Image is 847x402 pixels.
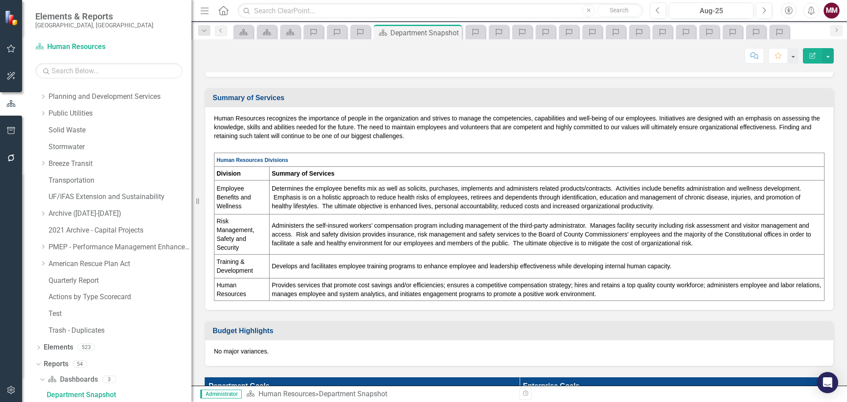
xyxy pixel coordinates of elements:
p: Develops and facilitates employee training programs to enhance employee and leadership effectiven... [272,262,822,271]
img: ClearPoint Strategy [4,10,20,26]
a: Trash - Duplicates [49,326,191,336]
span: Search [610,7,629,14]
a: Breeze Transit [49,159,191,169]
a: Department Snapshot [45,388,191,402]
small: [GEOGRAPHIC_DATA], [GEOGRAPHIC_DATA] [35,22,154,29]
div: 3 [102,376,116,383]
a: Human Resources [35,42,146,52]
a: 2021 Archive - Capital Projects [49,225,191,236]
td: Training & Development [214,254,270,278]
p: Employee Benefits and Wellness [217,184,267,210]
a: UF/IFAS Extension and Sustainability [49,192,191,202]
div: 523 [78,344,95,351]
input: Search Below... [35,63,183,79]
p: No major variances. [214,347,825,356]
button: Aug-25 [669,3,753,19]
div: Aug-25 [672,6,750,16]
h3: Summary of Services [213,94,829,102]
a: Public Utilities [49,109,191,119]
a: Elements [44,342,73,353]
div: Open Intercom Messenger [817,372,838,393]
div: » [246,389,513,399]
div: Department Snapshot [47,391,191,399]
a: Test [49,309,191,319]
strong: Division [217,170,240,177]
strong: Human Resources Divisions [217,157,288,163]
a: Solid Waste [49,125,191,135]
a: Archive ([DATE]-[DATE]) [49,209,191,219]
a: Actions by Type Scorecard [49,292,191,302]
span: Administrator [200,390,242,398]
a: Planning and Development Services [49,92,191,102]
td: Provides services that promote cost savings and/or efficiencies; ensures a competitive compensati... [270,278,825,301]
strong: Summary of Services [272,170,334,177]
h3: Budget Highlights [213,327,829,335]
a: Reports [44,359,68,369]
a: Dashboards [48,375,97,385]
a: Stormwater [49,142,191,152]
a: Human Resources [259,390,315,398]
div: 54 [73,361,87,368]
div: Department Snapshot [390,27,460,38]
a: Transportation [49,176,191,186]
a: PMEP - Performance Management Enhancement Program [49,242,191,252]
td: Human Resources [214,278,270,301]
p: Human Resources recognizes the importance of people in the organization and strives to manage the... [214,114,825,142]
a: Quarterly Report [49,276,191,286]
button: MM [824,3,840,19]
td: Administers the self-insured workers’ compensation program including management of the third-part... [270,214,825,254]
button: Search [597,4,641,17]
span: Elements & Reports [35,11,154,22]
div: Department Snapshot [319,390,387,398]
td: Risk Management, Safety and Security [214,214,270,254]
input: Search ClearPoint... [238,3,643,19]
a: American Rescue Plan Act [49,259,191,269]
p: Determines the employee benefits mix as well as solicits, purchases, implements and administers r... [272,184,822,210]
